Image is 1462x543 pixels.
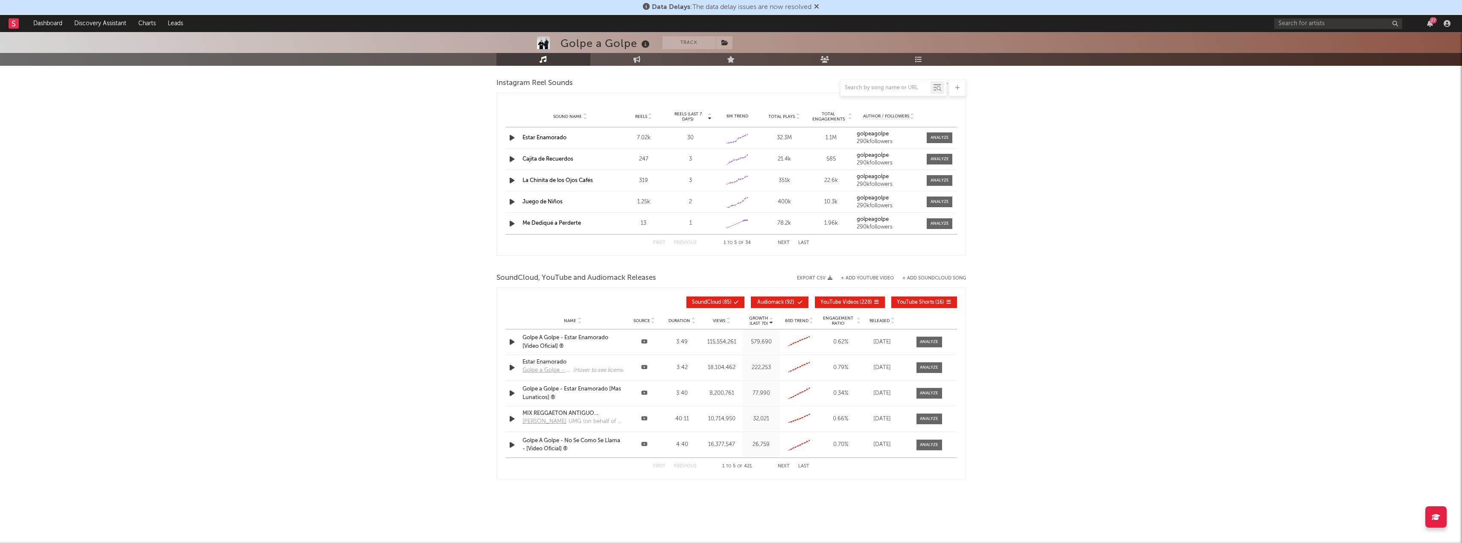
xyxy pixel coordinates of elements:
[865,415,899,423] div: [DATE]
[738,241,744,245] span: of
[569,417,623,426] div: UMG (on behalf of Machete Music); UNIAO BRASILEIRA DE EDITORAS DE MUSICA - UBEM, Sony Music Publi...
[763,198,805,206] div: 400k
[897,300,944,305] span: ( 16 )
[564,318,576,323] span: Name
[820,300,872,305] span: ( 228 )
[496,78,573,88] span: Instagram Reel Sounds
[674,241,697,245] button: Previous
[1274,18,1402,29] input: Search for artists
[863,114,909,119] span: Author / Followers
[857,195,889,201] strong: golpeagolpe
[653,464,665,469] button: First
[714,461,761,472] div: 1 5 421
[857,224,921,230] div: 290k followers
[669,155,712,164] div: 3
[870,318,890,323] span: Released
[857,217,889,222] strong: golpeagolpe
[522,135,566,141] a: Estar Enamorado
[622,219,665,228] div: 13
[749,316,768,321] p: Growth
[744,364,778,372] div: 222,253
[894,276,966,281] button: + Add SoundCloud Song
[522,385,623,402] a: Golpe a Golpe - Estar Enamorado [Mas Lunaticos] ®
[840,85,931,91] input: Search by song name or URL
[622,198,665,206] div: 1.25k
[669,112,707,122] span: Reels (last 7 days)
[665,415,699,423] div: 40:11
[857,217,921,223] a: golpeagolpe
[865,364,899,372] div: [DATE]
[665,440,699,449] div: 4:40
[714,238,761,248] div: 1 5 34
[810,198,852,206] div: 10.3k
[756,300,796,305] span: ( 92 )
[778,464,790,469] button: Next
[522,334,623,350] div: Golpe A Golpe - Estar Enamorado [Video Oficial] ®
[744,440,778,449] div: 26,759
[522,156,573,162] a: Cajita de Recuerdos
[662,36,716,49] button: Track
[692,300,721,305] span: SoundCloud
[820,338,861,346] div: 0.62 %
[669,176,712,185] div: 3
[744,338,778,346] div: 579,690
[857,160,921,166] div: 290k followers
[635,114,647,119] span: Reels
[496,273,656,283] span: SoundCloud, YouTube and Audiomack Releases
[713,318,725,323] span: Views
[798,464,809,469] button: Last
[857,174,921,180] a: golpeagolpe
[668,318,690,323] span: Duration
[1430,17,1437,23] div: 27
[726,464,731,468] span: to
[522,366,573,377] a: Golpe a Golpe - Topic
[857,174,889,179] strong: golpeagolpe
[674,464,697,469] button: Previous
[522,409,623,418] div: MIX REGGAETON ANTIGUO ROMANTICO 💔 (La Factoria, [PERSON_NAME], [PERSON_NAME], [PERSON_NAME] & [PE...
[633,318,650,323] span: Source
[810,219,852,228] div: 1.96k
[653,241,665,245] button: First
[891,296,957,308] button: YouTube Shorts(16)
[703,440,740,449] div: 16,377,547
[522,437,623,453] div: Golpe A Golpe - No Se Como Se Llama - [Video Oficial] ®
[857,203,921,209] div: 290k followers
[810,176,852,185] div: 22.6k
[857,153,889,158] strong: golpeagolpe
[768,114,795,119] span: Total Plays
[665,338,699,346] div: 3:49
[703,415,740,423] div: 10,714,950
[132,15,162,32] a: Charts
[857,195,921,201] a: golpeagolpe
[716,113,759,120] div: 6M Trend
[727,241,732,245] span: to
[573,366,643,375] div: (Hover to see licensed songs)
[815,296,885,308] button: YouTube Videos(228)
[798,241,809,245] button: Last
[810,155,852,164] div: 585
[522,220,581,226] a: Me Dediqué a Perderte
[703,364,740,372] div: 18,104,462
[686,296,744,308] button: SoundCloud(85)
[703,338,740,346] div: 115,554,261
[744,415,778,423] div: 32,021
[763,176,805,185] div: 351k
[820,440,861,449] div: 0.70 %
[785,318,808,323] span: 60D Trend
[703,389,740,398] div: 8,200,761
[622,176,665,185] div: 319
[857,182,921,188] div: 290k followers
[522,358,623,367] a: Estar Enamorado
[669,134,712,142] div: 30
[744,389,778,398] div: 77,990
[857,153,921,158] a: golpeagolpe
[820,389,861,398] div: 0.34 %
[737,464,742,468] span: of
[832,276,894,281] div: + Add YouTube Video
[665,364,699,372] div: 3:42
[1427,20,1433,27] button: 27
[763,219,805,228] div: 78.2k
[553,114,582,119] span: Sound Name
[820,415,861,423] div: 0.66 %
